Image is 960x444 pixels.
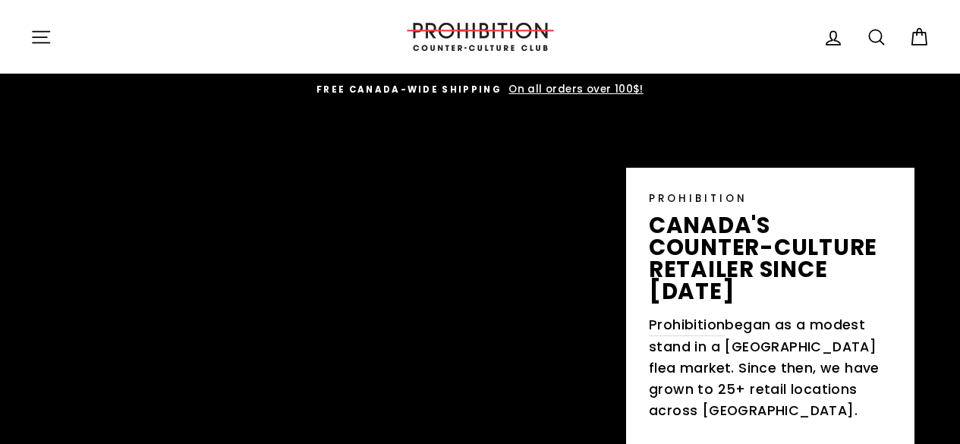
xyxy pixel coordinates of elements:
span: On all orders over 100$! [505,82,644,96]
p: canada's counter-culture retailer since [DATE] [649,214,892,303]
a: Prohibition [649,314,725,336]
p: PROHIBITION [649,191,892,206]
img: PROHIBITION COUNTER-CULTURE CLUB [404,23,556,51]
span: FREE CANADA-WIDE SHIPPING [316,83,502,96]
a: FREE CANADA-WIDE SHIPPING On all orders over 100$! [34,81,926,98]
p: began as a modest stand in a [GEOGRAPHIC_DATA] flea market. Since then, we have grown to 25+ reta... [649,314,892,422]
